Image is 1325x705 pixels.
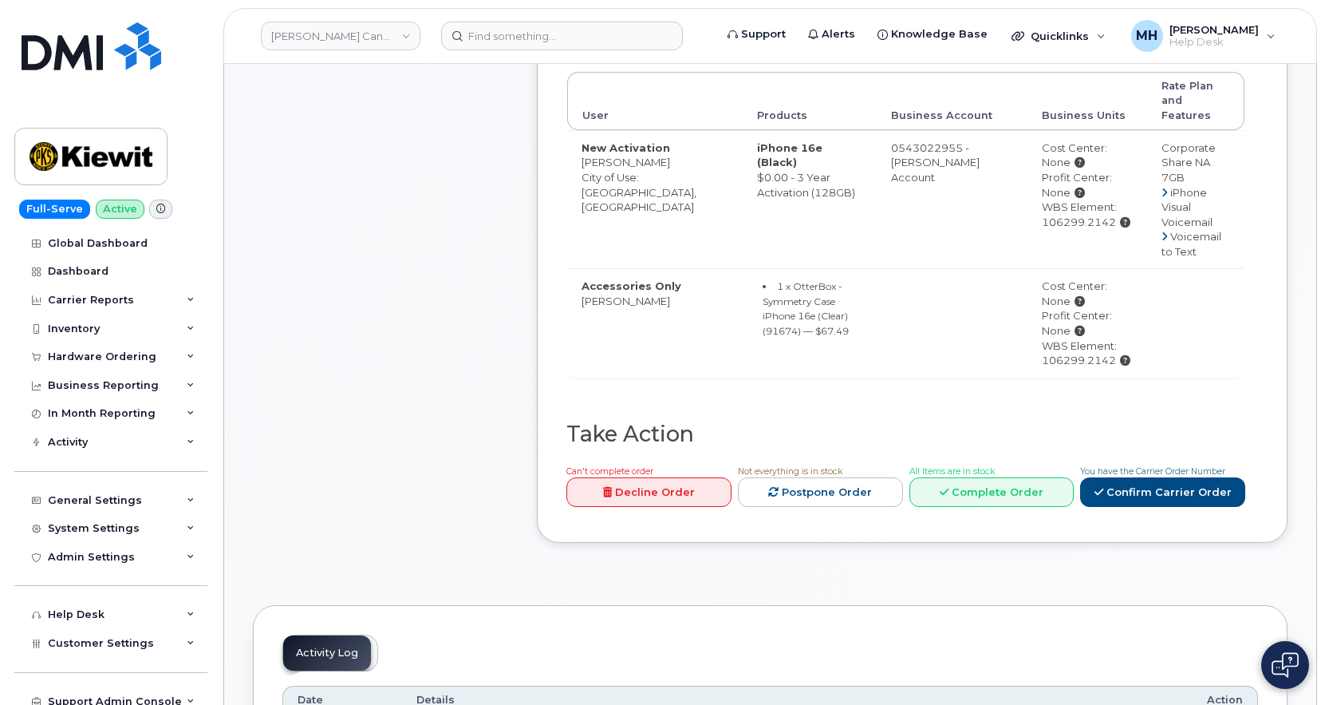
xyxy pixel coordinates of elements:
[261,22,420,50] a: Kiewit Canada Inc
[891,26,988,42] span: Knowledge Base
[1042,279,1133,308] div: Cost Center: None
[757,141,822,169] strong: iPhone 16e (Black)
[1042,308,1133,338] div: Profit Center: None
[1042,200,1133,229] div: WBS Element: 106299.2142
[1169,36,1259,49] span: Help Desk
[1272,652,1299,678] img: Open chat
[716,18,797,50] a: Support
[441,22,683,50] input: Find something...
[567,130,743,269] td: [PERSON_NAME] City of Use: [GEOGRAPHIC_DATA], [GEOGRAPHIC_DATA]
[1042,339,1133,368] div: WBS Element: 106299.2142
[797,18,866,50] a: Alerts
[866,18,999,50] a: Knowledge Base
[1080,466,1225,477] span: You have the Carrier Order Number
[582,141,670,154] strong: New Activation
[909,477,1075,507] a: Complete Order
[738,466,842,477] span: Not everything is in stock
[743,72,877,130] th: Products
[1042,141,1133,170] div: Cost Center: None
[1080,477,1245,507] a: Confirm Carrier Order
[1161,230,1221,258] span: Voicemail to Text
[763,280,849,337] small: 1 x OtterBox - Symmetry Case iPhone 16e (Clear) (91674) — $67.49
[566,477,732,507] a: Decline Order
[1042,170,1133,200] div: Profit Center: None
[741,26,786,42] span: Support
[1027,72,1147,130] th: Business Units
[566,466,653,477] span: Can't complete order
[909,466,995,477] span: All Items are in stock
[877,130,1027,269] td: 0543022955 - [PERSON_NAME] Account
[822,26,855,42] span: Alerts
[582,279,681,292] strong: Accessories Only
[1161,186,1213,228] span: iPhone Visual Voicemail
[566,422,1245,446] h2: Take Action
[1147,72,1244,130] th: Rate Plan and Features
[738,477,903,507] a: Postpone Order
[567,268,743,377] td: [PERSON_NAME]
[1120,20,1287,52] div: Melissa Hoye
[1000,20,1117,52] div: Quicklinks
[1169,23,1259,36] span: [PERSON_NAME]
[567,72,743,130] th: User
[743,130,877,269] td: $0.00 - 3 Year Activation (128GB)
[877,72,1027,130] th: Business Account
[1031,30,1089,42] span: Quicklinks
[1147,130,1244,269] td: Corporate Share NA 7GB
[1136,26,1157,46] span: MH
